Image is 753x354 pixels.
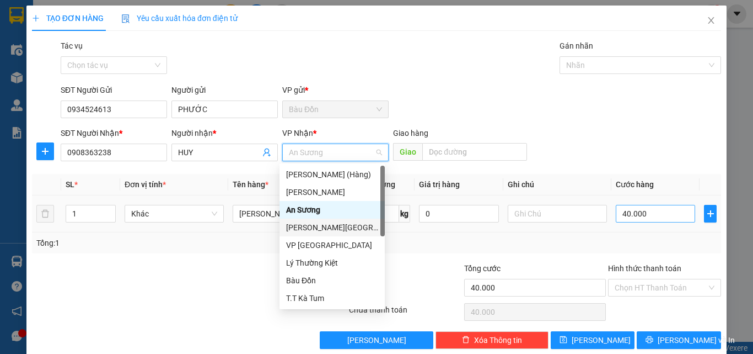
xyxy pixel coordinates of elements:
span: Khác [131,205,217,222]
div: An Sương [279,201,385,219]
div: Lý Thường Kiệt [286,257,378,269]
span: delete [462,336,470,345]
button: printer[PERSON_NAME] và In [637,331,721,349]
div: Người gửi [171,84,278,96]
div: Chưa thanh toán [348,304,463,323]
div: Người nhận [171,127,278,139]
button: deleteXóa Thông tin [435,331,548,349]
span: TẠO ĐƠN HÀNG [32,14,104,23]
span: [PERSON_NAME] [572,334,631,346]
span: Giao [393,143,422,161]
span: VP Nhận [282,129,313,138]
button: plus [36,142,54,160]
div: [PERSON_NAME] [286,186,378,198]
div: VP Tân Bình [279,236,385,254]
button: plus [704,205,717,223]
div: T.T Kà Tum [279,289,385,307]
img: icon [121,14,130,23]
input: 0 [419,205,498,223]
div: Lý Thường Kiệt [279,254,385,272]
span: plus [37,147,53,156]
span: Tổng cước [464,264,501,273]
span: Tên hàng [233,180,268,189]
span: plus [32,14,40,22]
div: VP [GEOGRAPHIC_DATA] [286,239,378,251]
div: SĐT Người Nhận [61,127,167,139]
div: Mỹ Hương (Hàng) [279,166,385,183]
span: Giá trị hàng [419,180,460,189]
div: [PERSON_NAME][GEOGRAPHIC_DATA] [286,221,378,234]
div: An Sương [286,204,378,216]
span: close [707,16,716,25]
div: Bàu Đồn [279,272,385,289]
div: Mỹ Hương [279,183,385,201]
div: SĐT Người Gửi [61,84,167,96]
input: Dọc đường [422,143,527,161]
span: kg [399,205,410,223]
span: Yêu cầu xuất hóa đơn điện tử [121,14,238,23]
span: printer [646,336,653,345]
span: Cước hàng [616,180,654,189]
button: Close [696,6,727,36]
div: Dương Minh Châu [279,219,385,236]
input: Ghi Chú [508,205,607,223]
div: T.T Kà Tum [286,292,378,304]
label: Tác vụ [61,41,83,50]
th: Ghi chú [503,174,611,196]
span: Đơn vị tính [125,180,166,189]
span: [PERSON_NAME] và In [658,334,735,346]
span: Giao hàng [393,129,428,138]
span: [PERSON_NAME] [347,334,406,346]
label: Hình thức thanh toán [608,264,681,273]
button: [PERSON_NAME] [320,331,433,349]
div: [PERSON_NAME] (Hàng) [286,168,378,181]
div: Tổng: 1 [36,237,292,249]
span: Xóa Thông tin [474,334,522,346]
span: An Sương [289,144,382,161]
div: Bàu Đồn [286,274,378,287]
div: VP gửi [282,84,389,96]
span: save [560,336,567,345]
span: plus [704,209,716,218]
button: save[PERSON_NAME] [551,331,635,349]
label: Gán nhãn [560,41,593,50]
span: SL [66,180,74,189]
input: VD: Bàn, Ghế [233,205,332,223]
span: user-add [262,148,271,157]
button: delete [36,205,54,223]
span: Bàu Đồn [289,101,382,118]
